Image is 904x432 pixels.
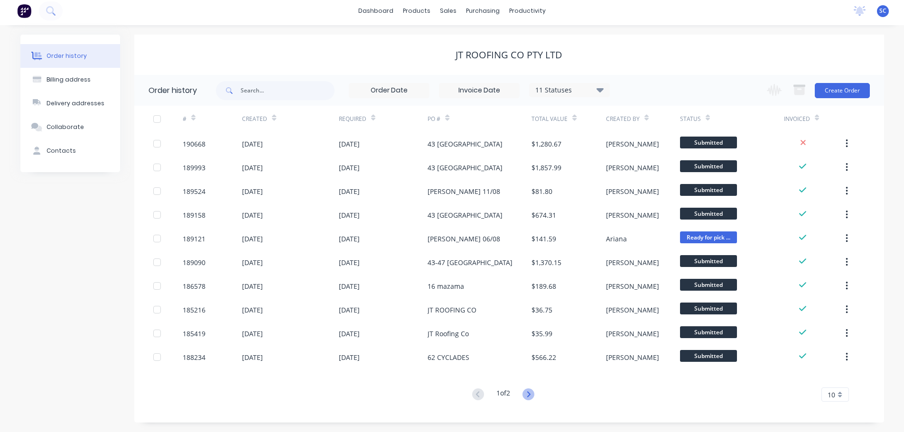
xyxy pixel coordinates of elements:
[680,115,701,123] div: Status
[435,4,461,18] div: sales
[680,303,737,314] span: Submitted
[349,83,429,98] input: Order Date
[242,257,263,267] div: [DATE]
[339,305,360,315] div: [DATE]
[496,388,510,402] div: 1 of 2
[183,329,205,339] div: 185419
[606,210,659,220] div: [PERSON_NAME]
[428,352,469,362] div: 62 CYCLADES
[531,352,556,362] div: $566.22
[428,163,503,173] div: 43 [GEOGRAPHIC_DATA]
[339,234,360,244] div: [DATE]
[47,99,104,108] div: Delivery addresses
[20,139,120,163] button: Contacts
[680,326,737,338] span: Submitted
[680,137,737,148] span: Submitted
[680,279,737,291] span: Submitted
[339,186,360,196] div: [DATE]
[242,139,263,149] div: [DATE]
[439,83,519,98] input: Invoice Date
[606,106,680,132] div: Created By
[680,231,737,243] span: Ready for pick ...
[428,186,500,196] div: [PERSON_NAME] 11/08
[183,352,205,362] div: 188234
[680,350,737,362] span: Submitted
[242,305,263,315] div: [DATE]
[531,329,552,339] div: $35.99
[339,257,360,267] div: [DATE]
[531,305,552,315] div: $36.75
[606,352,659,362] div: [PERSON_NAME]
[428,139,503,149] div: 43 [GEOGRAPHIC_DATA]
[680,184,737,196] span: Submitted
[531,163,561,173] div: $1,857.99
[339,139,360,149] div: [DATE]
[339,115,366,123] div: Required
[339,329,360,339] div: [DATE]
[815,83,870,98] button: Create Order
[339,210,360,220] div: [DATE]
[504,4,550,18] div: productivity
[242,186,263,196] div: [DATE]
[606,281,659,291] div: [PERSON_NAME]
[680,208,737,220] span: Submitted
[242,210,263,220] div: [DATE]
[428,234,500,244] div: [PERSON_NAME] 06/08
[47,123,84,131] div: Collaborate
[606,163,659,173] div: [PERSON_NAME]
[531,257,561,267] div: $1,370.15
[531,186,552,196] div: $81.80
[606,234,627,244] div: Ariana
[183,106,242,132] div: #
[183,139,205,149] div: 190668
[242,163,263,173] div: [DATE]
[680,160,737,172] span: Submitted
[17,4,31,18] img: Factory
[242,352,263,362] div: [DATE]
[183,210,205,220] div: 189158
[183,234,205,244] div: 189121
[461,4,504,18] div: purchasing
[20,92,120,115] button: Delivery addresses
[183,115,186,123] div: #
[428,115,440,123] div: PO #
[149,85,197,96] div: Order history
[20,68,120,92] button: Billing address
[242,106,338,132] div: Created
[183,305,205,315] div: 185216
[242,329,263,339] div: [DATE]
[428,305,476,315] div: JT ROOFING CO
[531,106,606,132] div: Total Value
[784,115,810,123] div: Invoiced
[456,49,562,61] div: JT ROOFING CO PTY LTD
[606,186,659,196] div: [PERSON_NAME]
[531,281,556,291] div: $189.68
[339,106,428,132] div: Required
[428,329,469,339] div: JT Roofing Co
[606,115,640,123] div: Created By
[828,390,835,400] span: 10
[183,186,205,196] div: 189524
[879,7,886,15] span: SC
[784,106,843,132] div: Invoiced
[339,281,360,291] div: [DATE]
[606,139,659,149] div: [PERSON_NAME]
[531,234,556,244] div: $141.59
[680,106,784,132] div: Status
[531,210,556,220] div: $674.31
[339,163,360,173] div: [DATE]
[183,281,205,291] div: 186578
[428,210,503,220] div: 43 [GEOGRAPHIC_DATA]
[183,163,205,173] div: 189993
[47,75,91,84] div: Billing address
[20,44,120,68] button: Order history
[20,115,120,139] button: Collaborate
[47,52,87,60] div: Order history
[242,115,267,123] div: Created
[606,305,659,315] div: [PERSON_NAME]
[680,255,737,267] span: Submitted
[428,281,464,291] div: 16 mazama
[531,139,561,149] div: $1,280.67
[183,257,205,267] div: 189090
[531,115,568,123] div: Total Value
